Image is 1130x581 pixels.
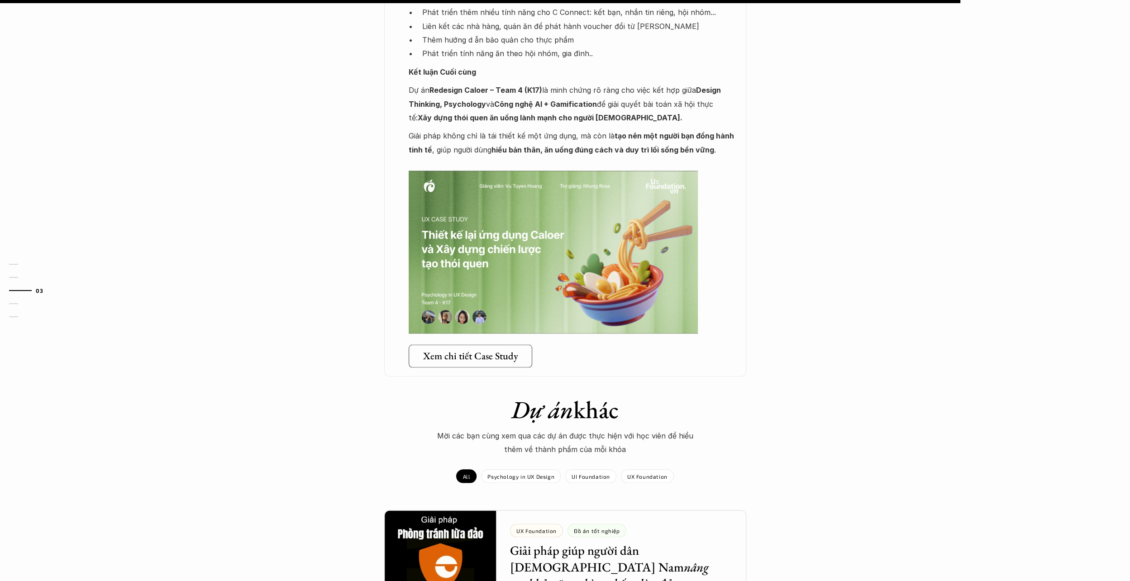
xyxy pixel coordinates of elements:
[409,67,476,76] strong: Kết luận Cuối cùng
[627,473,668,479] p: UX Foundation
[422,5,737,19] p: Phát triển thêm nhiều tính năng cho C Connect: kết bạn, nhắn tin riêng, hội nhóm...
[572,473,610,479] p: UI Foundation
[407,395,724,424] h1: khác
[511,393,573,425] em: Dự án
[36,287,43,294] strong: 03
[429,86,542,95] strong: Redesign Caloer – Team 4 (K17)
[409,86,723,108] strong: Design Thinking, Psychology
[409,83,737,124] p: Dự án là minh chứng rõ ràng cho việc kết hợp giữa và để giải quyết bài toán xã hội thực tế:
[423,350,518,362] h5: Xem chi tiết Case Study
[429,429,701,456] p: Mời các bạn cùng xem qua các dự án được thực hiện với học viên để hiểu thêm về thành phẩm của mỗi...
[494,100,597,109] strong: Công nghệ AI + Gamification
[409,344,532,367] a: Xem chi tiết Case Study
[487,473,554,479] p: Psychology in UX Design
[462,473,470,479] p: All
[9,285,52,296] a: 03
[418,113,682,122] strong: Xây dựng thói quen ăn uống lành mạnh cho người [DEMOGRAPHIC_DATA].
[491,145,714,154] strong: hiểu bản thân, ăn uống đúng cách và duy trì lối sống bền vững
[422,47,737,60] p: Phát triển tính năng ăn theo hội nhóm, gia đình..
[422,33,737,47] p: Thêm hướng d ẫn bảo quản cho thực phẩm
[409,131,736,154] strong: tạo nên một người bạn đồng hành tinh tế
[422,19,737,33] p: Liên kết các nhà hàng, quán ăn để phát hành voucher đổi từ [PERSON_NAME]
[409,129,737,170] p: Giải pháp không chỉ là tái thiết kế một ứng dụng, mà còn là , giúp người dùng .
